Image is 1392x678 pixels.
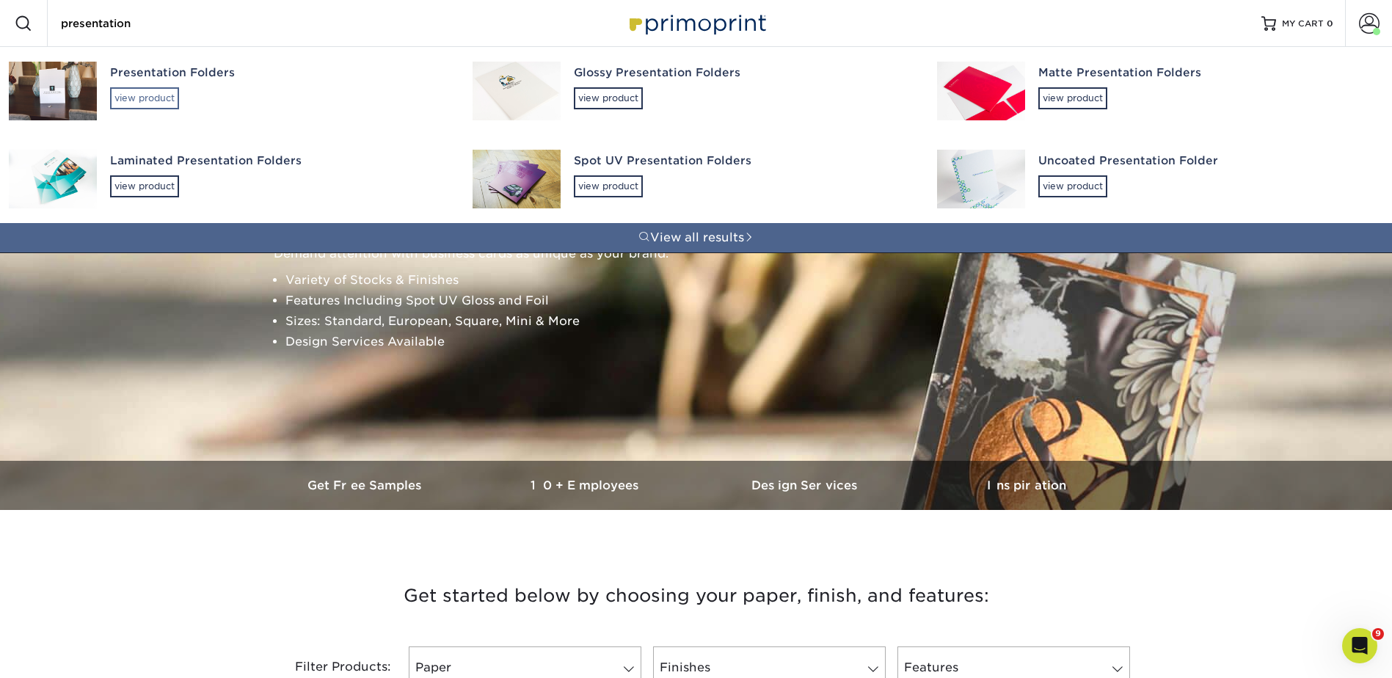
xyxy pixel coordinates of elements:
img: Matte Presentation Folders [937,62,1025,120]
a: Inspiration [917,461,1137,510]
span: 0 [1327,18,1333,29]
div: view product [1038,175,1107,197]
h3: Inspiration [917,478,1137,492]
h3: Get Free Samples [256,478,476,492]
div: view product [110,175,179,197]
div: Spot UV Presentation Folders [574,153,910,169]
p: Demand attention with business cards as unique as your brand. [274,244,1132,264]
a: Spot UV Presentation Foldersview product [464,135,928,223]
a: 10+ Employees [476,461,696,510]
h3: 10+ Employees [476,478,696,492]
a: Uncoated Presentation Folderview product [928,135,1392,223]
a: Design Services [696,461,917,510]
span: MY CART [1282,18,1324,30]
li: Variety of Stocks & Finishes [285,270,1132,291]
li: Design Services Available [285,332,1132,352]
img: Primoprint [623,7,770,39]
h3: Design Services [696,478,917,492]
a: Get Free Samples [256,461,476,510]
li: Sizes: Standard, European, Square, Mini & More [285,311,1132,332]
div: view product [110,87,179,109]
iframe: Intercom live chat [1342,628,1377,663]
div: Glossy Presentation Folders [574,65,910,81]
img: Uncoated Presentation Folder [937,150,1025,208]
h3: Get started below by choosing your paper, finish, and features: [267,563,1126,629]
div: Laminated Presentation Folders [110,153,446,169]
input: SEARCH PRODUCTS..... [59,15,203,32]
div: view product [1038,87,1107,109]
a: Matte Presentation Foldersview product [928,47,1392,135]
img: Presentation Folders [9,62,97,120]
img: Spot UV Presentation Folders [473,150,561,208]
img: Glossy Presentation Folders [473,62,561,120]
li: Features Including Spot UV Gloss and Foil [285,291,1132,311]
div: Presentation Folders [110,65,446,81]
div: view product [574,175,643,197]
span: 9 [1372,628,1384,640]
div: Matte Presentation Folders [1038,65,1374,81]
img: Laminated Presentation Folders [9,150,97,208]
div: view product [574,87,643,109]
div: Uncoated Presentation Folder [1038,153,1374,169]
a: Glossy Presentation Foldersview product [464,47,928,135]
